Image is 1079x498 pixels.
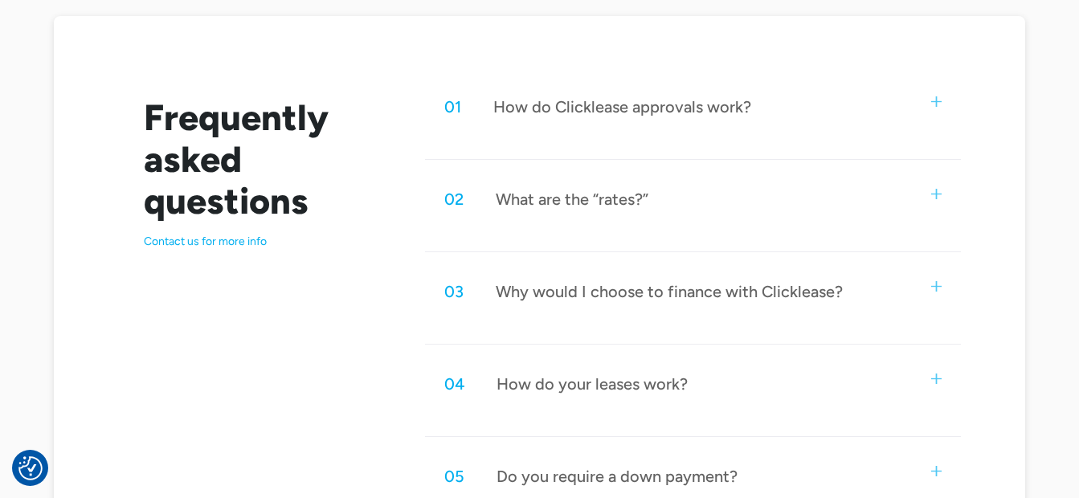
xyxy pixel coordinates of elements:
[931,281,942,292] img: small plus
[493,96,751,117] div: How do Clicklease approvals work?
[444,189,464,210] div: 02
[496,281,843,302] div: Why would I choose to finance with Clicklease?
[444,281,464,302] div: 03
[931,189,942,199] img: small plus
[144,96,386,222] h2: Frequently asked questions
[144,235,386,249] p: Contact us for more info
[18,456,43,480] button: Consent Preferences
[497,466,738,487] div: Do you require a down payment?
[444,373,464,394] div: 04
[497,373,688,394] div: How do your leases work?
[931,96,942,107] img: small plus
[931,373,942,384] img: small plus
[496,189,648,210] div: What are the “rates?”
[444,466,464,487] div: 05
[444,96,461,117] div: 01
[18,456,43,480] img: Revisit consent button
